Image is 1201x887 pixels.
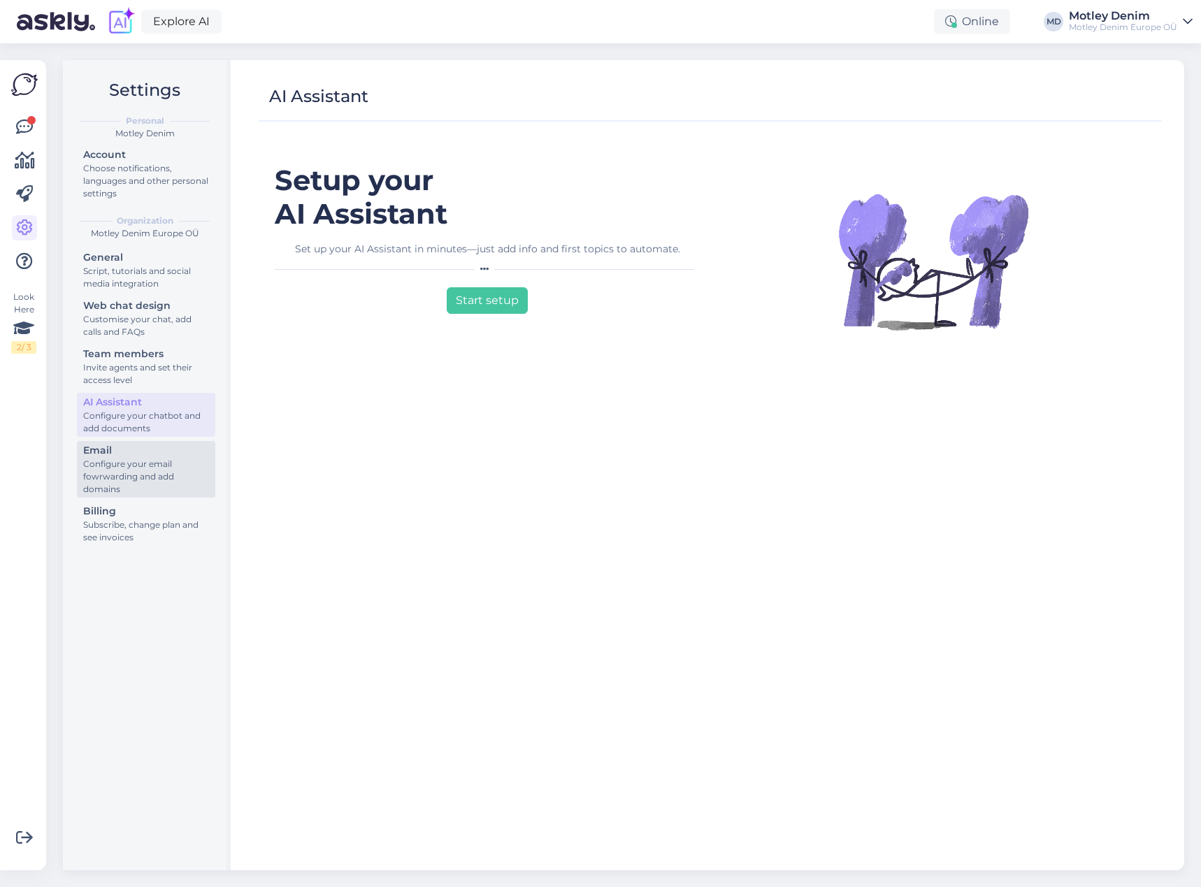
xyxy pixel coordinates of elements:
a: BillingSubscribe, change plan and see invoices [77,502,215,546]
img: explore-ai [106,7,136,36]
div: Configure your email fowrwarding and add domains [83,458,209,496]
div: Team members [83,347,209,361]
div: Script, tutorials and social media integration [83,265,209,290]
div: AI Assistant [269,83,368,110]
a: Team membersInvite agents and set their access level [77,345,215,389]
div: Look Here [11,291,36,354]
div: Billing [83,504,209,519]
div: Subscribe, change plan and see invoices [83,519,209,544]
div: General [83,250,209,265]
div: Online [934,9,1010,34]
div: 2 / 3 [11,341,36,354]
div: Customise your chat, add calls and FAQs [83,313,209,338]
div: Email [83,443,209,458]
a: Explore AI [141,10,222,34]
b: Organization [117,215,173,227]
div: AI Assistant [83,395,209,410]
div: Web chat design [83,298,209,313]
a: AccountChoose notifications, languages and other personal settings [77,145,215,202]
a: Motley DenimMotley Denim Europe OÜ [1069,10,1193,33]
a: GeneralScript, tutorials and social media integration [77,248,215,292]
h2: Settings [74,77,215,103]
div: Invite agents and set their access level [83,361,209,387]
a: AI AssistantConfigure your chatbot and add documents [77,393,215,437]
b: Personal [126,115,164,127]
div: MD [1044,12,1063,31]
div: Motley Denim [1069,10,1177,22]
a: Web chat designCustomise your chat, add calls and FAQs [77,296,215,340]
div: Configure your chatbot and add documents [83,410,209,435]
a: EmailConfigure your email fowrwarding and add domains [77,441,215,498]
img: Illustration [835,164,1031,359]
div: Choose notifications, languages and other personal settings [83,162,209,200]
div: Motley Denim Europe OÜ [1069,22,1177,33]
button: Start setup [447,287,528,314]
img: Askly Logo [11,71,38,98]
div: Motley Denim Europe OÜ [74,227,215,240]
div: Account [83,147,209,162]
div: Set up your AI Assistant in minutes—just add info and first topics to automate. [275,242,700,257]
div: Motley Denim [74,127,215,140]
h1: Setup your AI Assistant [275,164,700,231]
